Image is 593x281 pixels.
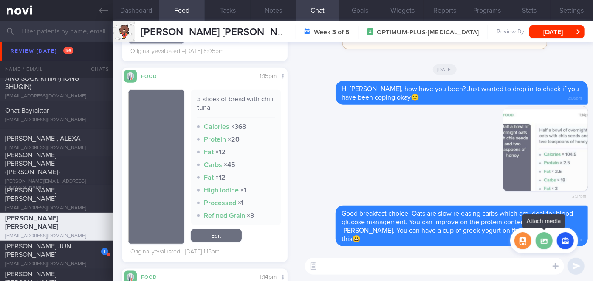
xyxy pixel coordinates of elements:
[204,136,226,143] strong: Protein
[141,27,302,37] span: [PERSON_NAME] [PERSON_NAME]
[529,25,585,38] button: [DATE]
[5,93,108,100] div: [EMAIL_ADDRESS][DOMAIN_NAME]
[260,274,277,280] span: 1:14pm
[377,28,479,37] span: OPTIMUM-PLUS-[MEDICAL_DATA]
[247,212,254,219] strong: × 3
[5,117,108,123] div: [EMAIL_ADDRESS][DOMAIN_NAME]
[191,229,242,242] a: Edit
[240,187,246,194] strong: × 1
[5,187,56,202] span: [PERSON_NAME] [PERSON_NAME]
[130,48,223,56] div: Originally evaluated – [DATE] 8:05pm
[238,200,244,206] strong: × 1
[5,51,56,58] span: [PERSON_NAME]
[5,205,108,211] div: [EMAIL_ADDRESS][DOMAIN_NAME]
[204,149,214,156] strong: Fat
[204,200,236,206] strong: Processed
[130,248,220,256] div: Originally evaluated – [DATE] 1:15pm
[342,86,579,101] span: Hi [PERSON_NAME], how have you been? Just wanted to drop in to check if you have been coping okay🙂
[228,136,240,143] strong: × 20
[5,243,71,258] span: [PERSON_NAME] JUN [PERSON_NAME]
[128,90,184,244] img: 3 slices of bread with chili tuna
[5,107,49,114] span: Onat Bayraktar
[5,178,108,191] div: [PERSON_NAME][EMAIL_ADDRESS][DOMAIN_NAME]
[5,61,108,67] div: [EMAIL_ADDRESS][DOMAIN_NAME]
[204,161,222,168] strong: Carbs
[204,187,239,194] strong: High Iodine
[197,95,275,118] div: 3 slices of bread with chili tuna
[433,64,457,75] span: [DATE]
[367,36,404,43] span: 5 weeks left
[5,145,108,151] div: [EMAIL_ADDRESS][DOMAIN_NAME]
[568,93,582,101] span: 2:06pm
[314,28,350,36] strong: Week 3 of 5
[5,75,79,90] span: ANG SOCK KHIM (HONG SHUQIN)
[5,233,108,239] div: [EMAIL_ADDRESS][DOMAIN_NAME]
[5,215,58,230] span: [PERSON_NAME] [PERSON_NAME]
[5,135,81,142] span: [PERSON_NAME], ALEXA
[497,28,524,36] span: Review By
[215,174,226,181] strong: × 12
[572,191,586,199] span: 2:07pm
[137,273,171,280] div: Food
[101,248,108,255] div: 1
[215,149,226,156] strong: × 12
[5,152,60,175] span: [PERSON_NAME] [PERSON_NAME] ([PERSON_NAME])
[342,210,573,242] span: Good breakfast choice! Oats are slow releasing carbs which are ideal for blood glucose management...
[5,261,108,267] div: [EMAIL_ADDRESS][DOMAIN_NAME]
[260,73,277,79] span: 1:15pm
[231,123,247,130] strong: × 368
[204,174,214,181] strong: Fat
[503,106,588,191] img: Photo by Sharon Gill
[204,212,246,219] strong: Refined Grain
[224,161,235,168] strong: × 45
[204,123,229,130] strong: Calories
[137,72,171,79] div: Food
